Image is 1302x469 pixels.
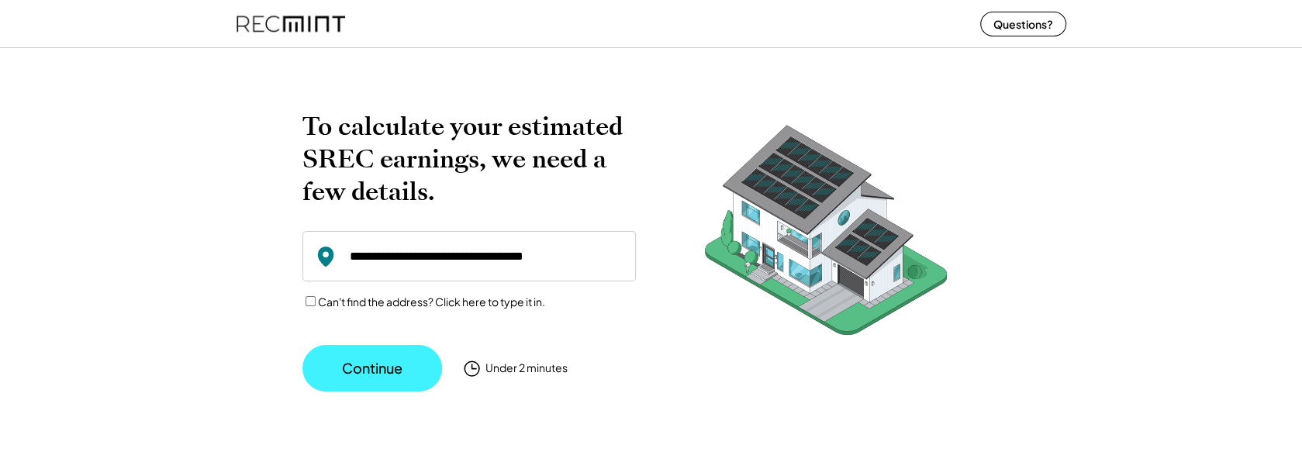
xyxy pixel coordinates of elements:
[318,295,545,309] label: Can't find the address? Click here to type it in.
[980,12,1066,36] button: Questions?
[302,110,636,208] h2: To calculate your estimated SREC earnings, we need a few details.
[302,345,442,391] button: Continue
[237,3,345,44] img: recmint-logotype%403x%20%281%29.jpeg
[675,110,977,359] img: RecMintArtboard%207.png
[485,360,568,376] div: Under 2 minutes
